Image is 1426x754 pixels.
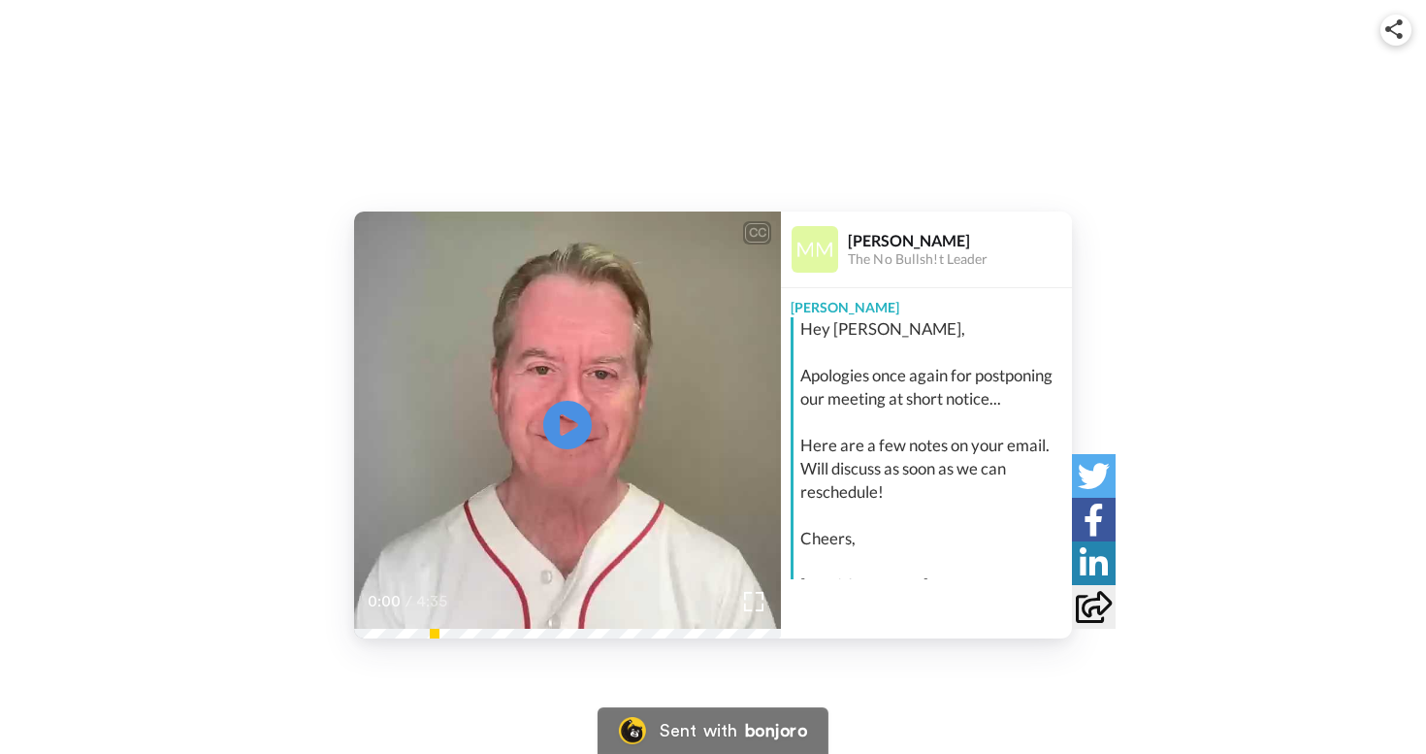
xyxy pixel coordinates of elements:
[643,105,783,182] img: logo
[1385,19,1403,39] img: ic_share.svg
[800,317,1067,597] div: Hey [PERSON_NAME], Apologies once again for postponing our meeting at short notice... Here are a ...
[848,251,1071,268] div: The No Bullsh!t Leader
[781,288,1072,317] div: [PERSON_NAME]
[368,590,402,613] span: 0:00
[416,590,450,613] span: 4:35
[405,590,412,613] span: /
[745,223,769,243] div: CC
[848,231,1071,249] div: [PERSON_NAME]
[744,592,763,611] img: Full screen
[792,226,838,273] img: Profile Image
